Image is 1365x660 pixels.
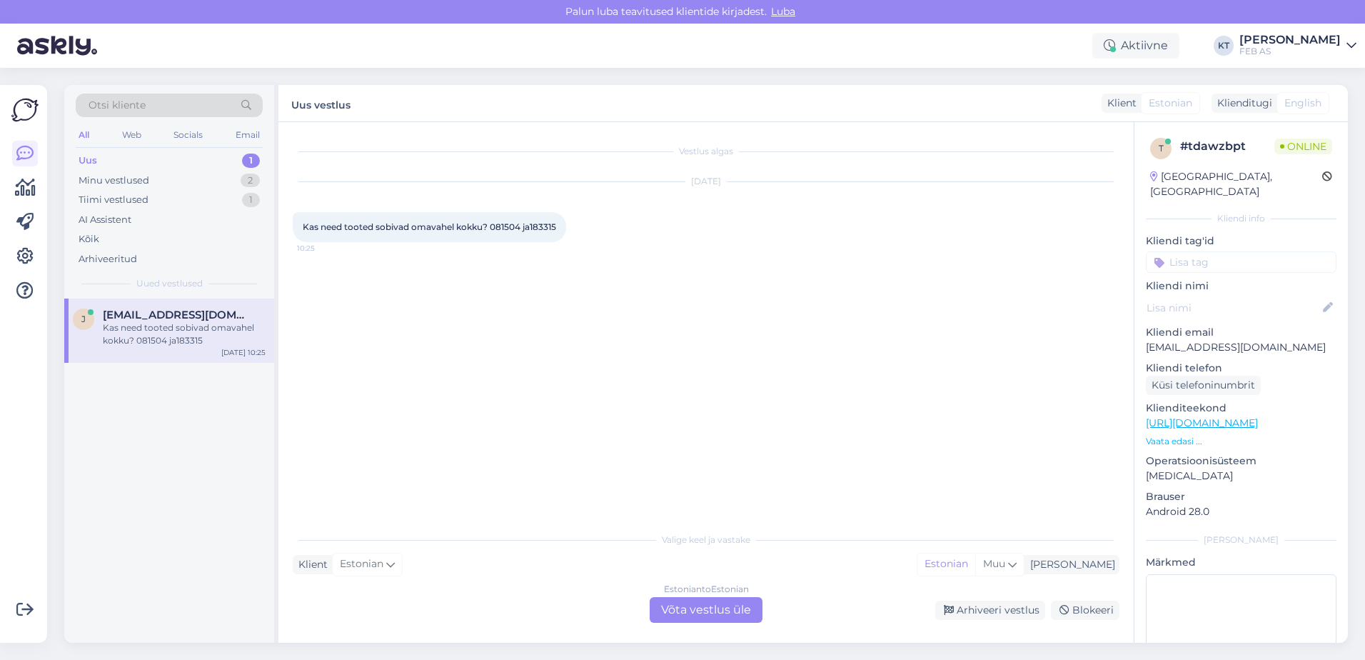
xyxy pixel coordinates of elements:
[293,145,1119,158] div: Vestlus algas
[1239,46,1341,57] div: FEB AS
[79,174,149,188] div: Minu vestlused
[136,277,203,290] span: Uued vestlused
[1146,401,1336,416] p: Klienditeekond
[103,321,266,347] div: Kas need tooted sobivad omavahel kokku? 081504 ja183315
[664,583,749,596] div: Estonian to Estonian
[79,232,99,246] div: Kõik
[79,154,97,168] div: Uus
[340,556,383,572] span: Estonian
[291,94,351,113] label: Uus vestlus
[293,175,1119,188] div: [DATE]
[1146,325,1336,340] p: Kliendi email
[303,221,556,232] span: Kas need tooted sobivad omavahel kokku? 081504 ja183315
[1146,416,1258,429] a: [URL][DOMAIN_NAME]
[1146,555,1336,570] p: Märkmed
[1274,139,1332,154] span: Online
[1150,169,1322,199] div: [GEOGRAPHIC_DATA], [GEOGRAPHIC_DATA]
[81,314,86,324] span: j
[1284,96,1321,111] span: English
[1146,489,1336,504] p: Brauser
[1051,601,1119,620] div: Blokeeri
[1239,34,1341,46] div: [PERSON_NAME]
[221,347,266,358] div: [DATE] 10:25
[293,534,1119,546] div: Valige keel ja vastake
[1239,34,1356,57] a: [PERSON_NAME]FEB AS
[1159,143,1164,154] span: t
[171,126,206,144] div: Socials
[1146,435,1336,448] p: Vaata edasi ...
[233,126,263,144] div: Email
[297,243,351,254] span: 10:25
[1180,138,1274,155] div: # tdawzbpt
[79,252,137,266] div: Arhiveeritud
[1146,234,1336,249] p: Kliendi tag'id
[1092,33,1179,59] div: Aktiivne
[11,96,39,124] img: Askly Logo
[1146,454,1336,469] p: Operatsioonisüsteem
[1146,212,1336,225] div: Kliendi info
[1146,251,1336,273] input: Lisa tag
[1146,504,1336,519] p: Android 28.0
[1102,96,1137,111] div: Klient
[935,601,1045,620] div: Arhiveeri vestlus
[79,213,131,227] div: AI Assistent
[242,154,260,168] div: 1
[1149,96,1192,111] span: Estonian
[1146,376,1261,395] div: Küsi telefoninumbrit
[89,98,146,113] span: Otsi kliente
[1024,557,1115,572] div: [PERSON_NAME]
[650,597,762,623] div: Võta vestlus üle
[293,557,328,572] div: Klient
[1146,469,1336,484] p: [MEDICAL_DATA]
[1146,534,1336,546] div: [PERSON_NAME]
[242,193,260,207] div: 1
[1212,96,1272,111] div: Klienditugi
[103,309,251,321] span: janne.orasi@gmail.com
[76,126,92,144] div: All
[767,5,800,18] span: Luba
[1214,36,1234,56] div: KT
[917,554,975,575] div: Estonian
[1146,361,1336,376] p: Kliendi telefon
[1146,340,1336,355] p: [EMAIL_ADDRESS][DOMAIN_NAME]
[79,193,148,207] div: Tiimi vestlused
[1147,300,1320,316] input: Lisa nimi
[1146,279,1336,294] p: Kliendi nimi
[983,557,1005,570] span: Muu
[119,126,144,144] div: Web
[241,174,260,188] div: 2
